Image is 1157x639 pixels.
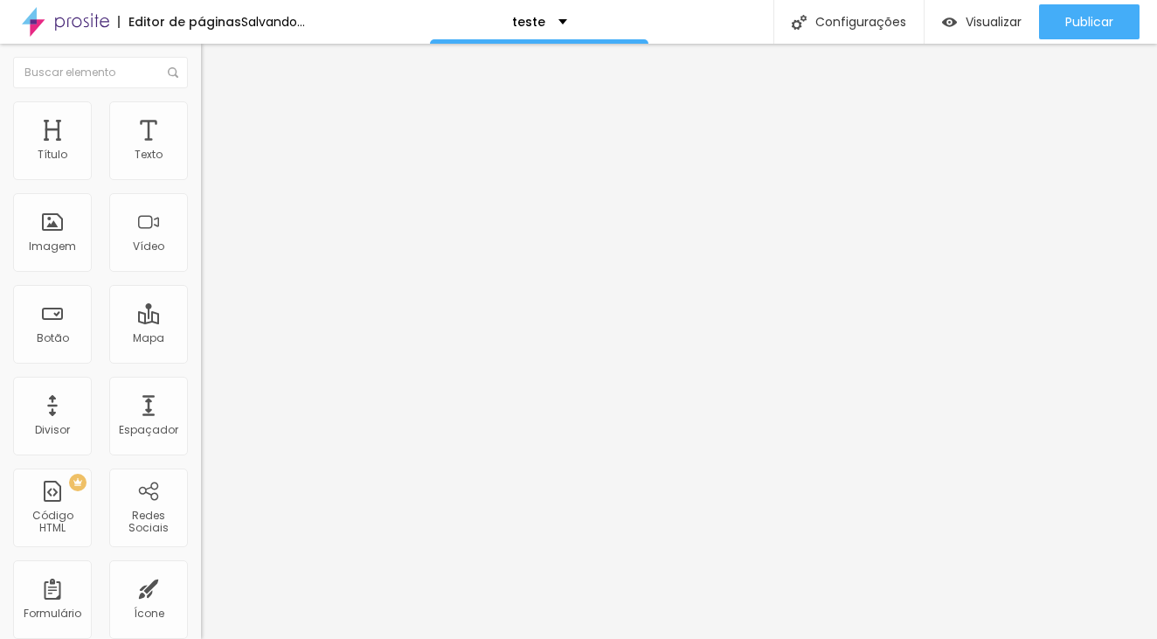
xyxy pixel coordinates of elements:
div: Redes Sociais [114,510,183,535]
div: Divisor [35,424,70,436]
div: Mapa [133,332,164,344]
p: teste [512,16,545,28]
div: Imagem [29,240,76,253]
div: Título [38,149,67,161]
div: Código HTML [17,510,87,535]
img: view-1.svg [942,15,957,30]
button: Publicar [1039,4,1140,39]
span: Visualizar [966,15,1022,29]
div: Editor de páginas [118,16,241,28]
img: Icone [792,15,807,30]
button: Visualizar [925,4,1039,39]
div: Salvando... [241,16,305,28]
div: Vídeo [133,240,164,253]
img: Icone [168,67,178,78]
div: Ícone [134,608,164,620]
span: Publicar [1065,15,1113,29]
iframe: Editor [201,44,1157,639]
div: Botão [37,332,69,344]
input: Buscar elemento [13,57,188,88]
div: Espaçador [119,424,178,436]
div: Texto [135,149,163,161]
div: Formulário [24,608,81,620]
